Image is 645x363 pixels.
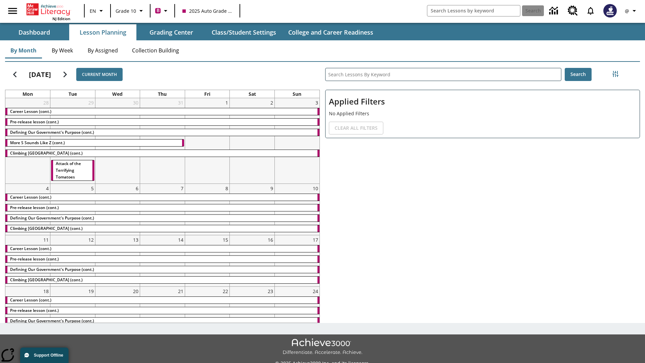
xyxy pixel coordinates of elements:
td: August 1, 2025 [185,98,230,184]
a: August 17, 2025 [311,235,319,244]
span: Defining Our Government's Purpose (cont.) [10,267,94,272]
td: August 17, 2025 [274,235,319,286]
span: Pre-release lesson (cont.) [10,256,59,262]
td: July 29, 2025 [50,98,95,184]
a: Thursday [157,90,168,98]
td: August 7, 2025 [140,184,185,235]
span: Defining Our Government's Purpose (cont.) [10,318,94,324]
button: Open side menu [3,1,23,21]
a: August 15, 2025 [221,235,229,244]
a: July 31, 2025 [177,98,185,107]
a: August 18, 2025 [42,287,50,296]
button: College and Career Readiness [283,24,379,40]
a: Monday [21,90,34,98]
a: August 2, 2025 [269,98,274,107]
a: August 22, 2025 [221,287,229,296]
span: B [157,6,160,15]
span: Career Lesson (cont.) [10,297,51,303]
span: More S Sounds Like Z (cont.) [10,140,65,146]
input: Search Lessons By Keyword [326,68,561,81]
a: August 4, 2025 [45,184,50,193]
span: EN [90,7,96,14]
button: Lesson Planning [69,24,136,40]
td: August 6, 2025 [95,184,140,235]
a: August 5, 2025 [90,184,95,193]
a: Friday [203,90,212,98]
div: Climbing Mount Tai (cont.) [5,150,319,157]
button: Next [56,66,74,83]
div: Career Lesson (cont.) [5,108,319,115]
td: August 9, 2025 [230,184,275,235]
h2: [DATE] [29,71,51,79]
td: August 10, 2025 [274,184,319,235]
span: NJ Edition [52,16,70,21]
a: Notifications [582,2,599,19]
a: July 30, 2025 [132,98,140,107]
button: Select a new avatar [599,2,621,19]
a: Saturday [247,90,257,98]
a: August 19, 2025 [87,287,95,296]
button: Grading Center [138,24,205,40]
a: July 28, 2025 [42,98,50,107]
span: Climbing Mount Tai (cont.) [10,226,83,231]
div: More S Sounds Like Z (cont.) [5,139,184,146]
span: Career Lesson (cont.) [10,109,51,114]
span: Attack of the Terrifying Tomatoes [56,161,81,180]
button: Collection Building [127,42,184,58]
a: August 16, 2025 [266,235,274,244]
td: August 16, 2025 [230,235,275,286]
img: Achieve3000 Differentiate Accelerate Achieve [283,338,362,356]
span: Climbing Mount Tai (cont.) [10,277,83,283]
a: August 7, 2025 [179,184,185,193]
span: Defining Our Government's Purpose (cont.) [10,215,94,221]
div: Climbing Mount Tai (cont.) [5,277,319,283]
a: August 23, 2025 [266,287,274,296]
td: August 2, 2025 [230,98,275,184]
td: August 8, 2025 [185,184,230,235]
a: July 29, 2025 [87,98,95,107]
span: Grade 10 [116,7,136,14]
button: Grade: Grade 10, Select a grade [113,5,148,17]
div: Defining Our Government's Purpose (cont.) [5,318,319,324]
div: Search [320,59,640,323]
div: Applied Filters [325,90,640,138]
div: Pre-release lesson (cont.) [5,119,319,125]
a: August 3, 2025 [314,98,319,107]
div: Defining Our Government's Purpose (cont.) [5,129,319,136]
td: August 15, 2025 [185,235,230,286]
a: Tuesday [67,90,78,98]
td: August 5, 2025 [50,184,95,235]
a: Data Center [545,2,564,20]
img: Avatar [603,4,617,17]
button: Class/Student Settings [206,24,282,40]
a: August 14, 2025 [177,235,185,244]
a: August 12, 2025 [87,235,95,244]
td: August 4, 2025 [5,184,50,235]
button: Search [565,68,592,81]
td: July 31, 2025 [140,98,185,184]
div: Pre-release lesson (cont.) [5,256,319,263]
span: Career Lesson (cont.) [10,246,51,251]
a: Wednesday [111,90,124,98]
a: August 8, 2025 [224,184,229,193]
h2: Applied Filters [329,93,636,110]
td: August 3, 2025 [274,98,319,184]
div: Career Lesson (cont.) [5,245,319,252]
span: Pre-release lesson (cont.) [10,119,59,125]
span: @ [625,7,629,14]
span: Support Offline [34,353,63,358]
button: By Assigned [82,42,123,58]
button: By Month [5,42,42,58]
a: August 21, 2025 [177,287,185,296]
td: August 13, 2025 [95,235,140,286]
div: Defining Our Government's Purpose (cont.) [5,266,319,273]
a: Resource Center, Will open in new tab [564,2,582,20]
button: Previous [6,66,24,83]
div: Pre-release lesson (cont.) [5,204,319,211]
button: Language: EN, Select a language [87,5,108,17]
a: August 1, 2025 [224,98,229,107]
a: August 24, 2025 [311,287,319,296]
span: Career Lesson (cont.) [10,194,51,200]
div: Career Lesson (cont.) [5,194,319,201]
td: July 30, 2025 [95,98,140,184]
